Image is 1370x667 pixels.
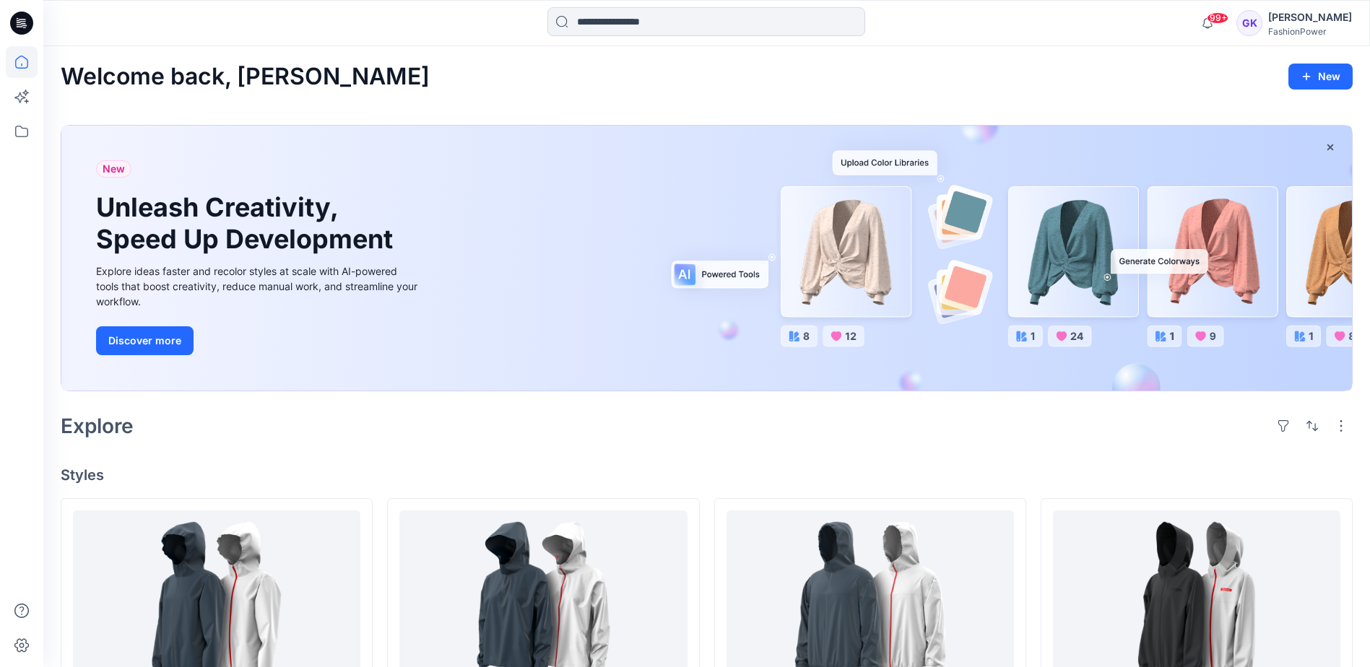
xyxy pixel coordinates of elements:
h4: Styles [61,466,1353,484]
button: Discover more [96,326,194,355]
h2: Welcome back, [PERSON_NAME] [61,64,430,90]
button: New [1288,64,1353,90]
span: 99+ [1207,12,1228,24]
div: Explore ideas faster and recolor styles at scale with AI-powered tools that boost creativity, red... [96,263,421,309]
a: Discover more [96,326,421,355]
h1: Unleash Creativity, Speed Up Development [96,192,399,254]
h2: Explore [61,414,134,437]
div: [PERSON_NAME] [1268,9,1352,26]
div: GK [1236,10,1262,36]
span: New [103,160,125,178]
div: FashionPower [1268,26,1352,37]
